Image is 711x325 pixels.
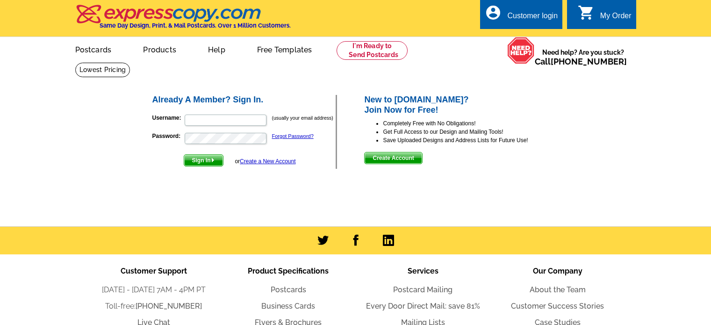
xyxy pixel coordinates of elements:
[240,158,295,165] a: Create a New Account
[578,10,632,22] a: shopping_cart My Order
[485,4,502,21] i: account_circle
[507,37,535,64] img: help
[535,57,627,66] span: Call
[511,302,604,311] a: Customer Success Stories
[152,132,184,140] label: Password:
[184,154,223,166] button: Sign In
[365,152,422,164] span: Create Account
[75,11,291,29] a: Same Day Design, Print, & Mail Postcards. Over 1 Million Customers.
[366,302,480,311] a: Every Door Direct Mail: save 81%
[533,267,582,275] span: Our Company
[235,157,295,166] div: or
[152,114,184,122] label: Username:
[128,38,191,60] a: Products
[193,38,240,60] a: Help
[364,152,422,164] button: Create Account
[136,302,202,311] a: [PHONE_NUMBER]
[530,285,586,294] a: About the Team
[383,136,560,144] li: Save Uploaded Designs and Address Lists for Future Use!
[60,38,127,60] a: Postcards
[272,115,333,121] small: (usually your email address)
[152,95,336,105] h2: Already A Member? Sign In.
[121,267,187,275] span: Customer Support
[551,57,627,66] a: [PHONE_NUMBER]
[261,302,315,311] a: Business Cards
[248,267,329,275] span: Product Specifications
[86,284,221,296] li: [DATE] - [DATE] 7AM - 4PM PT
[393,285,452,294] a: Postcard Mailing
[86,301,221,312] li: Toll-free:
[507,12,558,25] div: Customer login
[100,22,291,29] h4: Same Day Design, Print, & Mail Postcards. Over 1 Million Customers.
[485,10,558,22] a: account_circle Customer login
[211,158,215,162] img: button-next-arrow-white.png
[383,128,560,136] li: Get Full Access to our Design and Mailing Tools!
[578,4,595,21] i: shopping_cart
[272,133,314,139] a: Forgot Password?
[364,95,560,115] h2: New to [DOMAIN_NAME]? Join Now for Free!
[600,12,632,25] div: My Order
[383,119,560,128] li: Completely Free with No Obligations!
[184,155,223,166] span: Sign In
[271,285,306,294] a: Postcards
[242,38,327,60] a: Free Templates
[408,267,438,275] span: Services
[535,48,632,66] span: Need help? Are you stuck?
